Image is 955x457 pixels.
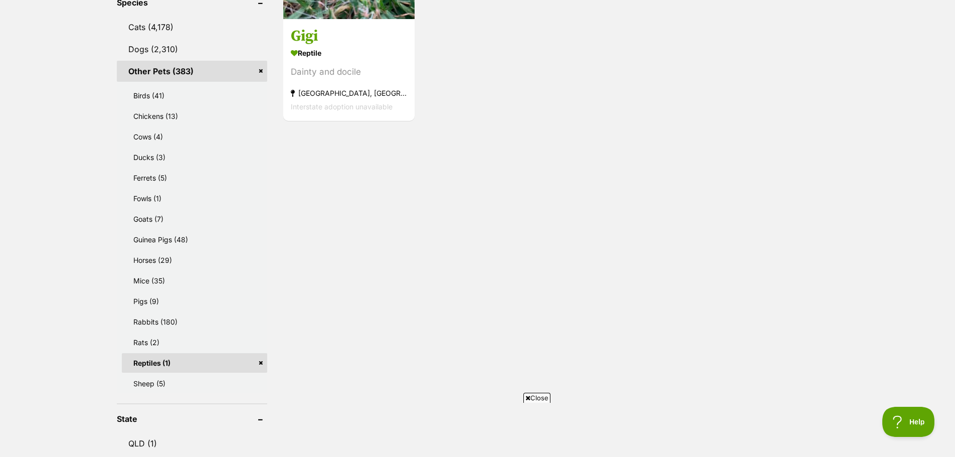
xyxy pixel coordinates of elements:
[122,127,267,146] a: Cows (4)
[122,250,267,270] a: Horses (29)
[291,86,407,100] strong: [GEOGRAPHIC_DATA], [GEOGRAPHIC_DATA]
[283,19,415,121] a: Gigi Reptile Dainty and docile [GEOGRAPHIC_DATA], [GEOGRAPHIC_DATA] Interstate adoption unavailable
[122,312,267,332] a: Rabbits (180)
[122,189,267,208] a: Fowls (1)
[122,106,267,126] a: Chickens (13)
[117,17,267,38] a: Cats (4,178)
[122,271,267,290] a: Mice (35)
[117,61,267,82] a: Other Pets (383)
[122,353,267,373] a: Reptiles (1)
[122,333,267,352] a: Rats (2)
[122,86,267,105] a: Birds (41)
[291,27,407,46] h3: Gigi
[122,291,267,311] a: Pigs (9)
[117,414,267,423] header: State
[122,168,267,188] a: Ferrets (5)
[295,407,660,452] iframe: Advertisement
[122,230,267,249] a: Guinea Pigs (48)
[122,374,267,393] a: Sheep (5)
[291,46,407,60] strong: Reptile
[117,433,267,454] a: QLD (1)
[882,407,935,437] iframe: Help Scout Beacon - Open
[291,65,407,79] div: Dainty and docile
[122,209,267,229] a: Goats (7)
[291,102,393,111] span: Interstate adoption unavailable
[523,393,550,403] span: Close
[117,39,267,60] a: Dogs (2,310)
[122,147,267,167] a: Ducks (3)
